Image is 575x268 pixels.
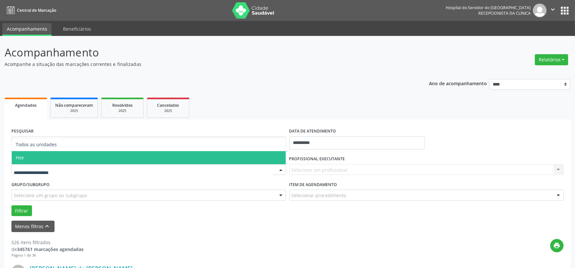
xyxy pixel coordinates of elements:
label: PESQUISAR [11,126,34,136]
p: Ano de acompanhamento [429,79,487,87]
span: Resolvidos [112,102,133,108]
label: PROFISSIONAL EXECUTANTE [289,154,345,164]
button: Filtrar [11,205,32,216]
button: Menos filtroskeyboard_arrow_up [11,221,55,232]
a: Beneficiários [58,23,96,35]
button: print [550,239,564,252]
button:  [547,4,559,17]
p: Acompanhamento [5,44,401,61]
button: Relatórios [535,54,568,65]
label: DATA DE ATENDIMENTO [289,126,336,136]
div: 2025 [55,108,93,113]
a: Central de Marcação [5,5,56,16]
div: de [11,246,84,253]
div: Página 1 de 36 [11,253,84,258]
span: Não compareceram [55,102,93,108]
button: apps [559,5,570,16]
span: Agendados [15,102,37,108]
p: Acompanhe a situação das marcações correntes e finalizadas [5,61,401,68]
i: keyboard_arrow_up [44,223,51,230]
strong: 345761 marcações agendadas [17,246,84,252]
a: Acompanhamento [2,23,52,36]
span: Todos as unidades [16,141,57,148]
span: Recepcionista da clínica [478,10,531,16]
i:  [549,6,556,13]
div: Hospital do Servidor do [GEOGRAPHIC_DATA] [446,5,531,10]
div: 2025 [106,108,139,113]
span: Hse [16,154,24,161]
i: print [553,242,561,249]
img: img [533,4,547,17]
span: Selecione um grupo ou subgrupo [14,192,87,199]
label: Grupo/Subgrupo [11,180,50,190]
div: 526 itens filtrados [11,239,84,246]
label: Item de agendamento [289,180,337,190]
span: Cancelados [157,102,179,108]
div: 2025 [152,108,184,113]
span: Central de Marcação [17,8,56,13]
span: Selecionar procedimento [292,192,346,199]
